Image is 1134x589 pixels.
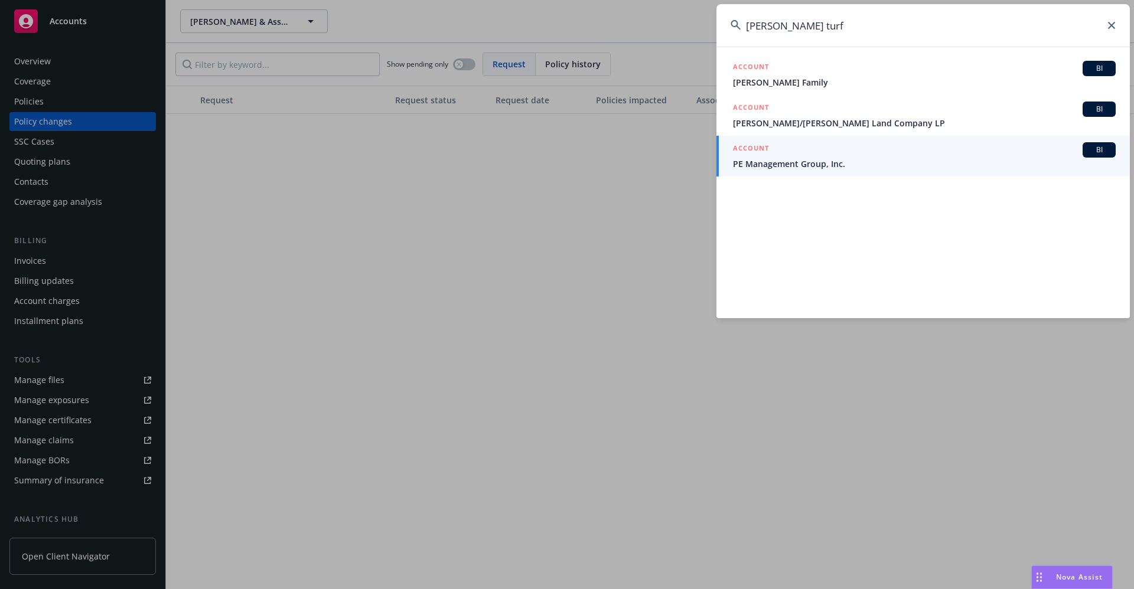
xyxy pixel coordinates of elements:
[733,76,1116,89] span: [PERSON_NAME] Family
[733,102,769,116] h5: ACCOUNT
[1032,566,1047,588] div: Drag to move
[716,136,1130,176] a: ACCOUNTBIPE Management Group, Inc.
[1087,104,1111,114] span: BI
[716,54,1130,95] a: ACCOUNTBI[PERSON_NAME] Family
[1087,145,1111,155] span: BI
[733,117,1116,129] span: [PERSON_NAME]/[PERSON_NAME] Land Company LP
[733,61,769,75] h5: ACCOUNT
[733,142,769,156] h5: ACCOUNT
[716,95,1130,136] a: ACCOUNTBI[PERSON_NAME]/[PERSON_NAME] Land Company LP
[1087,63,1111,74] span: BI
[716,4,1130,47] input: Search...
[1056,572,1103,582] span: Nova Assist
[733,158,1116,170] span: PE Management Group, Inc.
[1031,565,1113,589] button: Nova Assist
